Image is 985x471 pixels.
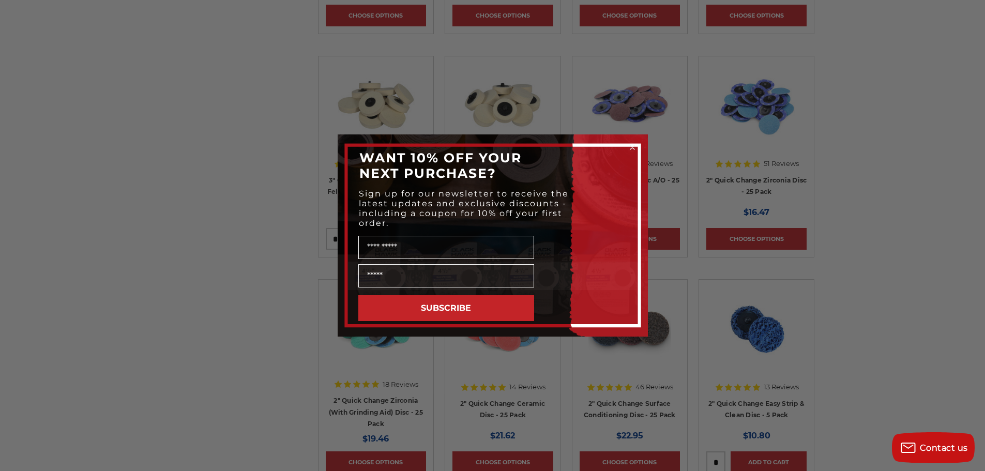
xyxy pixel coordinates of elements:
[358,264,534,287] input: Email
[359,150,522,181] span: WANT 10% OFF YOUR NEXT PURCHASE?
[358,295,534,321] button: SUBSCRIBE
[892,432,975,463] button: Contact us
[920,443,968,453] span: Contact us
[627,142,638,153] button: Close dialog
[359,189,569,228] span: Sign up for our newsletter to receive the latest updates and exclusive discounts - including a co...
